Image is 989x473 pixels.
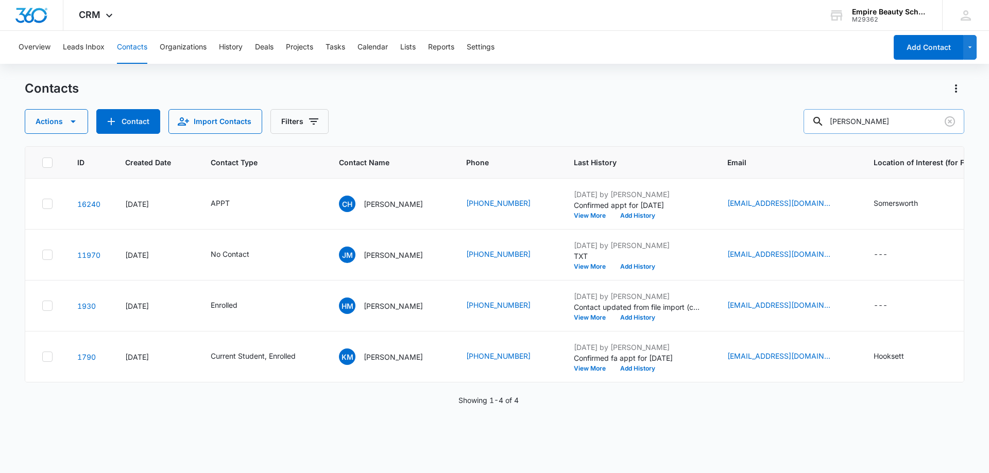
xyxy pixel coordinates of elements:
a: Navigate to contact details page for Keeley McCabe [77,353,96,361]
div: Contact Name - Keeley McCabe - Select to Edit Field [339,348,441,365]
div: No Contact [211,249,249,259]
div: Location of Interest (for FB ad integration) - - Select to Edit Field [874,249,906,261]
div: --- [874,300,888,312]
a: [EMAIL_ADDRESS][DOMAIN_NAME] [727,249,830,259]
div: [DATE] [125,250,186,260]
p: TXT [574,251,703,261]
span: ID [77,157,86,168]
span: Created Date [125,157,171,168]
button: Actions [25,109,88,134]
button: Add Contact [96,109,160,134]
div: Contact Name - Haley McCabe - Select to Edit Field [339,297,441,314]
button: Contacts [117,31,147,64]
div: APPT [211,198,230,208]
div: Email - haleym10@yahoo.com - Select to Edit Field [727,300,849,312]
button: Import Contacts [168,109,262,134]
a: [PHONE_NUMBER] [466,249,531,259]
p: [DATE] by [PERSON_NAME] [574,189,703,200]
div: Contact Type - No Contact - Select to Edit Field [211,249,268,261]
button: Clear [942,113,958,130]
a: Navigate to contact details page for Haley McCabe [77,302,96,310]
button: Actions [948,80,964,97]
div: [DATE] [125,199,186,209]
span: HM [339,297,355,314]
div: Phone - (603) 781-6095 - Select to Edit Field [466,249,549,261]
button: Add History [613,365,662,372]
a: Navigate to contact details page for Chloe Houle-McCabe [77,200,100,208]
a: Navigate to contact details page for Jessica McCabe [77,251,100,259]
a: [EMAIL_ADDRESS][DOMAIN_NAME] [727,198,830,208]
div: Location of Interest (for FB ad integration) - Somersworth - Select to Edit Field [874,198,936,210]
div: Hooksett [874,351,904,361]
button: Tasks [326,31,345,64]
span: JM [339,247,355,263]
button: Lists [400,31,416,64]
span: Phone [466,157,534,168]
button: View More [574,365,613,372]
a: [PHONE_NUMBER] [466,300,531,310]
a: [EMAIL_ADDRESS][DOMAIN_NAME] [727,351,830,361]
div: [DATE] [125,352,186,362]
button: Deals [255,31,274,64]
button: Projects [286,31,313,64]
span: CH [339,196,355,212]
div: Email - keeleyshea00@gmail.com - Select to Edit Field [727,351,849,363]
p: [DATE] by [PERSON_NAME] [574,342,703,353]
span: Contact Name [339,157,427,168]
p: [PERSON_NAME] [364,352,423,362]
span: Last History [574,157,688,168]
button: View More [574,213,613,219]
div: Contact Type - Enrolled - Select to Edit Field [211,300,256,312]
p: [PERSON_NAME] [364,250,423,260]
p: Showing 1-4 of 4 [458,395,519,406]
button: View More [574,314,613,321]
button: Overview [19,31,50,64]
div: Contact Type - APPT - Select to Edit Field [211,198,248,210]
div: Phone - (207) 849-2047 - Select to Edit Field [466,198,549,210]
div: account id [852,16,927,23]
button: Filters [270,109,329,134]
button: Reports [428,31,454,64]
input: Search Contacts [804,109,964,134]
button: Add History [613,314,662,321]
button: Leads Inbox [63,31,105,64]
div: Email - mccabejessica0@gmail.com - Select to Edit Field [727,249,849,261]
p: [DATE] by [PERSON_NAME] [574,291,703,302]
div: Somersworth [874,198,918,208]
span: Email [727,157,834,168]
a: [EMAIL_ADDRESS][DOMAIN_NAME] [727,300,830,310]
button: Settings [467,31,494,64]
div: Email - foxaueen@gmail.com - Select to Edit Field [727,198,849,210]
div: account name [852,8,927,16]
div: [DATE] [125,301,186,311]
p: [PERSON_NAME] [364,301,423,311]
span: CRM [79,9,100,20]
div: Location of Interest (for FB ad integration) - Hooksett - Select to Edit Field [874,351,923,363]
button: Add Contact [894,35,963,60]
div: Contact Name - Chloe Houle-McCabe - Select to Edit Field [339,196,441,212]
p: Contact updated from file import (contacts-20210806140622 - contacts-20210806140622.csv): -- Sour... [574,302,703,312]
p: Confirmed fa appt for [DATE] [574,353,703,363]
h1: Contacts [25,81,79,96]
span: Contact Type [211,157,299,168]
div: Location of Interest (for FB ad integration) - - Select to Edit Field [874,300,906,312]
button: Organizations [160,31,207,64]
button: Calendar [357,31,388,64]
div: Phone - (603) 923-3846 - Select to Edit Field [466,351,549,363]
div: --- [874,249,888,261]
a: [PHONE_NUMBER] [466,351,531,361]
div: Current Student, Enrolled [211,351,296,361]
div: Phone - (808) 304-5439 - Select to Edit Field [466,300,549,312]
button: Add History [613,264,662,270]
p: Confirmed appt for [DATE] [574,200,703,211]
span: KM [339,348,355,365]
a: [PHONE_NUMBER] [466,198,531,208]
div: Enrolled [211,300,237,310]
div: Contact Name - Jessica McCabe - Select to Edit Field [339,247,441,263]
button: History [219,31,243,64]
div: Contact Type - Current Student, Enrolled - Select to Edit Field [211,351,314,363]
button: Add History [613,213,662,219]
p: [PERSON_NAME] [364,199,423,209]
p: [DATE] by [PERSON_NAME] [574,240,703,251]
button: View More [574,264,613,270]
